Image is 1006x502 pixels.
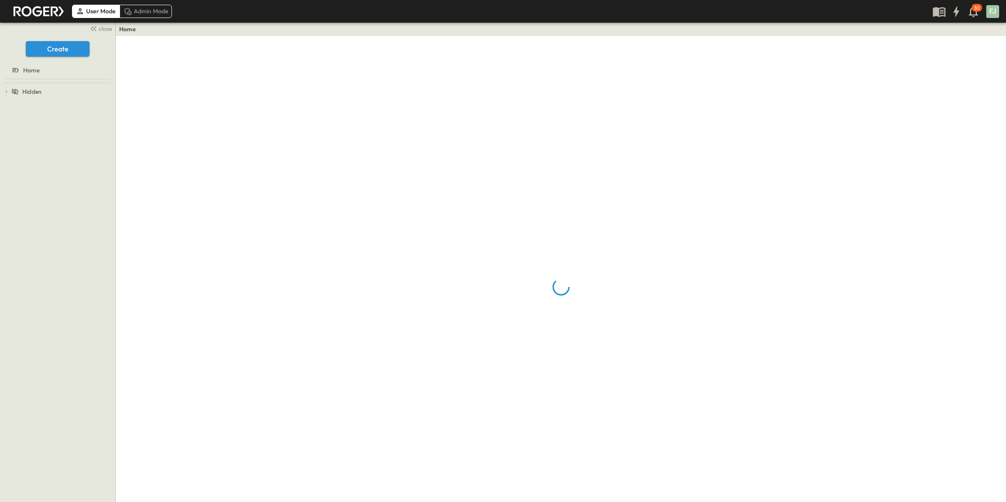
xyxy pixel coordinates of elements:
[120,5,172,18] div: Admin Mode
[2,64,112,76] a: Home
[119,25,136,33] a: Home
[986,5,999,18] div: FJ
[23,66,39,75] span: Home
[26,41,90,57] button: Create
[99,24,112,33] span: close
[119,25,141,33] nav: breadcrumbs
[72,5,120,18] div: User Mode
[985,4,1000,19] button: FJ
[974,5,980,12] p: 30
[86,22,114,34] button: close
[22,87,42,96] span: Hidden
